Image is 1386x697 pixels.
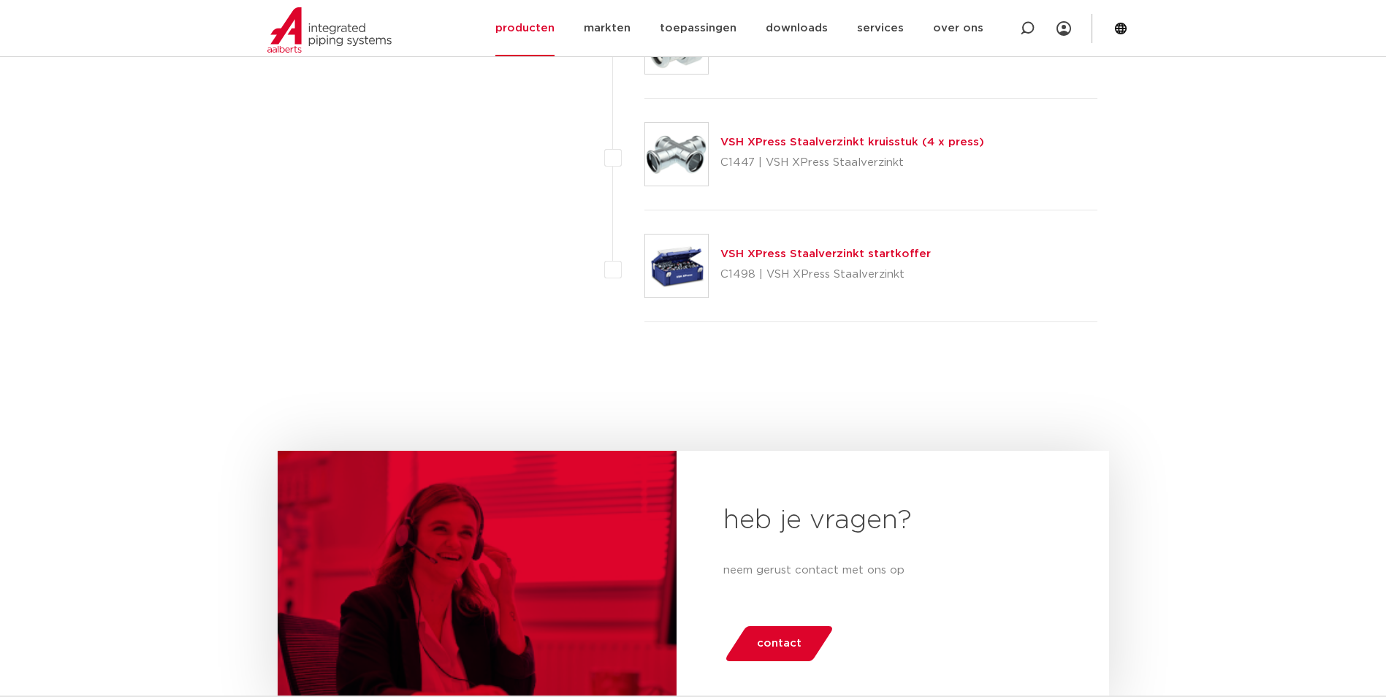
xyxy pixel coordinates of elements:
[723,626,834,661] a: contact
[757,632,801,655] span: contact
[723,562,1062,579] p: neem gerust contact met ons op
[720,137,984,148] a: VSH XPress Staalverzinkt kruisstuk (4 x press)
[645,235,708,297] img: Thumbnail for VSH XPress Staalverzinkt startkoffer
[720,248,931,259] a: VSH XPress Staalverzinkt startkoffer
[720,263,931,286] p: C1498 | VSH XPress Staalverzinkt
[720,151,984,175] p: C1447 | VSH XPress Staalverzinkt
[723,503,1062,538] h2: heb je vragen?
[645,123,708,186] img: Thumbnail for VSH XPress Staalverzinkt kruisstuk (4 x press)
